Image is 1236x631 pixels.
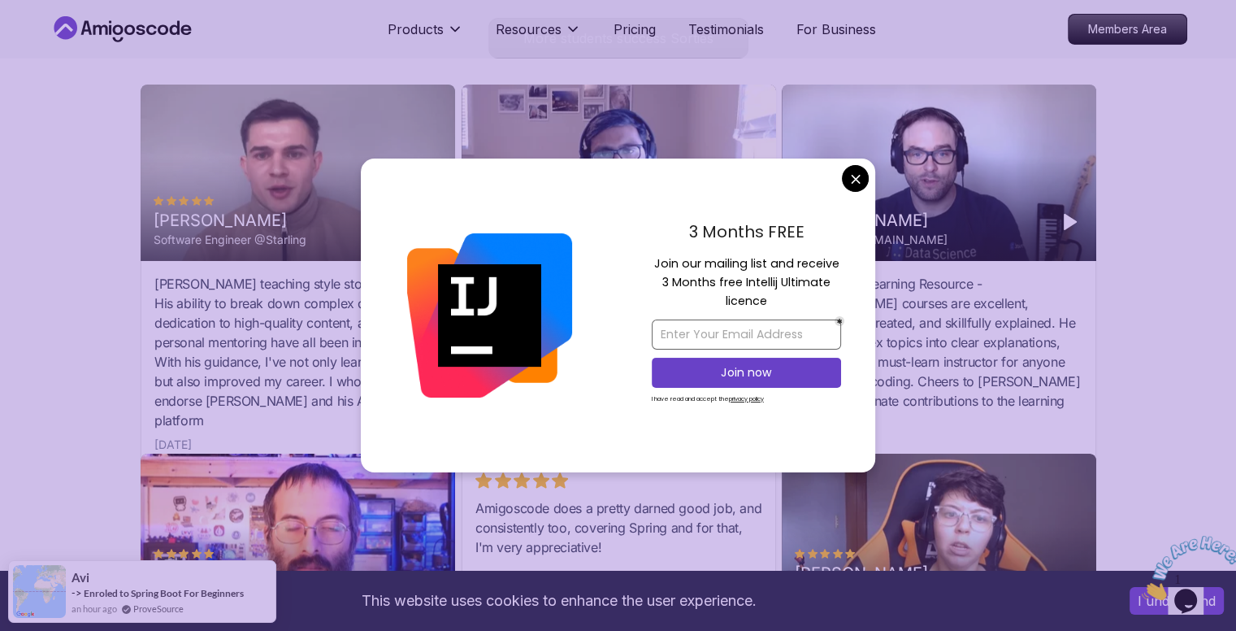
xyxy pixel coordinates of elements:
a: Pricing [614,20,656,39]
div: [PERSON_NAME] [154,209,306,232]
p: Products [388,20,444,39]
button: Play [1056,209,1082,235]
div: Beau [154,562,403,585]
div: Founder @[DOMAIN_NAME] [795,232,948,248]
span: Avi [72,571,89,585]
p: Resources [496,20,562,39]
span: an hour ago [72,602,117,616]
div: An Exciting Learning Resource - [PERSON_NAME] courses are excellent, thoughtfully created, and sk... [796,274,1082,430]
img: Chat attention grabber [7,7,107,71]
button: Products [388,20,463,52]
p: Members Area [1069,15,1186,44]
a: Enroled to Spring Boot For Beginners [84,587,244,599]
div: This website uses cookies to enhance the user experience. [12,583,1105,619]
button: Accept cookies [1130,587,1224,615]
div: [DATE] [154,437,192,453]
span: 1 [7,7,13,20]
a: For Business [796,20,876,39]
a: Members Area [1068,14,1187,45]
div: Software Engineer @Starling [154,232,306,248]
iframe: chat widget [1135,529,1236,607]
a: ProveSource [133,602,184,616]
div: [PERSON_NAME] [795,562,1044,585]
div: [PERSON_NAME] [795,209,948,232]
span: -> [72,586,82,599]
img: provesource social proof notification image [13,565,66,618]
div: [PERSON_NAME] teaching style stood out to me. His ability to break down complex concepts, his ded... [154,274,441,430]
a: Testimonials [688,20,764,39]
button: Resources [496,20,581,52]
